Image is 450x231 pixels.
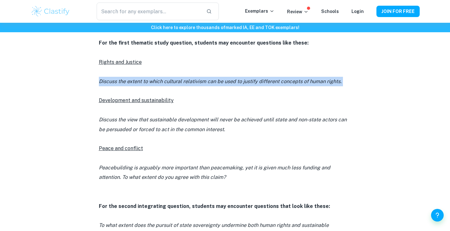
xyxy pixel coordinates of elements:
[97,3,201,20] input: Search for any exemplars...
[245,8,274,15] p: Exemplars
[99,117,347,132] i: Discuss the view that sustainable development will never be achieved until state and non-state ac...
[376,6,420,17] button: JOIN FOR FREE
[99,59,142,65] u: Rights and Justice
[1,24,449,31] h6: Click here to explore thousands of marked IA, EE and TOK exemplars !
[99,145,143,151] u: Peace and conflict
[99,97,174,103] u: Development and sustainability
[431,209,444,222] button: Help and Feedback
[99,165,330,180] i: Peacebuilding is arguably more important than peacemaking, yet it is given much less funding and ...
[99,78,342,84] i: Discuss the extent to which cultural relativism can be used to justify different concepts of huma...
[99,40,309,46] strong: For the first thematic study question, students may encounter questions like these:
[31,5,71,18] img: Clastify logo
[99,203,330,209] strong: For the second integrating question, students may encounter questions that look like these:
[287,8,309,15] p: Review
[351,9,364,14] a: Login
[321,9,339,14] a: Schools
